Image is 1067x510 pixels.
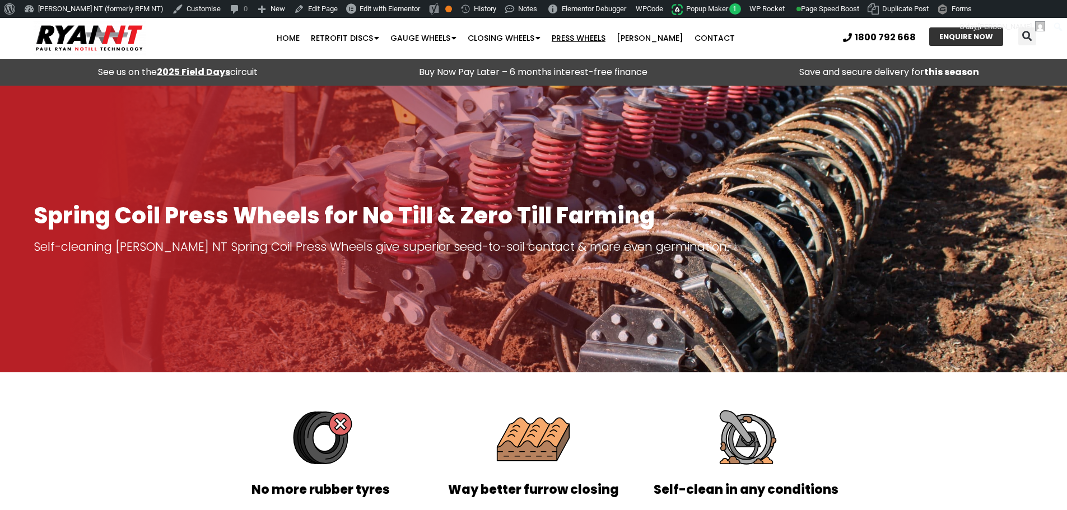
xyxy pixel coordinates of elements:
a: Retrofit Discs [305,27,385,49]
h2: No more rubber tyres [220,484,422,496]
img: No more rubber tyres [281,397,361,478]
span: 1 [729,3,741,15]
h1: Spring Coil Press Wheels for No Till & Zero Till Farming [34,203,1033,228]
img: Handle the toughest conditions [706,397,786,478]
a: Closing Wheels [462,27,546,49]
a: Home [271,27,305,49]
div: See us on the circuit [6,64,350,80]
div: Search [1018,27,1036,45]
span: 1800 792 668 [855,33,916,42]
a: 1800 792 668 [843,33,916,42]
p: Save and secure delivery for [717,64,1061,80]
a: 2025 Field Days [157,65,230,78]
img: Ryan NT logo [34,21,146,55]
a: G'day, [956,18,1050,36]
a: Gauge Wheels [385,27,462,49]
span: [PERSON_NAME] [978,22,1032,31]
strong: this season [924,65,979,78]
p: Self-cleaning [PERSON_NAME] NT Spring Coil Press Wheels give superior seed-to-soil contact & more... [34,239,1033,255]
h2: Self-clean in any conditions [645,484,847,496]
span: Edit with Elementor [360,4,420,13]
p: Buy Now Pay Later – 6 months interest-free finance [361,64,706,80]
a: Press Wheels [546,27,611,49]
a: Contact [689,27,740,49]
nav: Menu [207,27,804,49]
a: [PERSON_NAME] [611,27,689,49]
h2: Way better furrow closing [432,484,634,496]
span: ENQUIRE NOW [939,33,993,40]
a: ENQUIRE NOW [929,27,1003,46]
div: OK [445,6,452,12]
img: Way better furrow closing [493,397,574,478]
